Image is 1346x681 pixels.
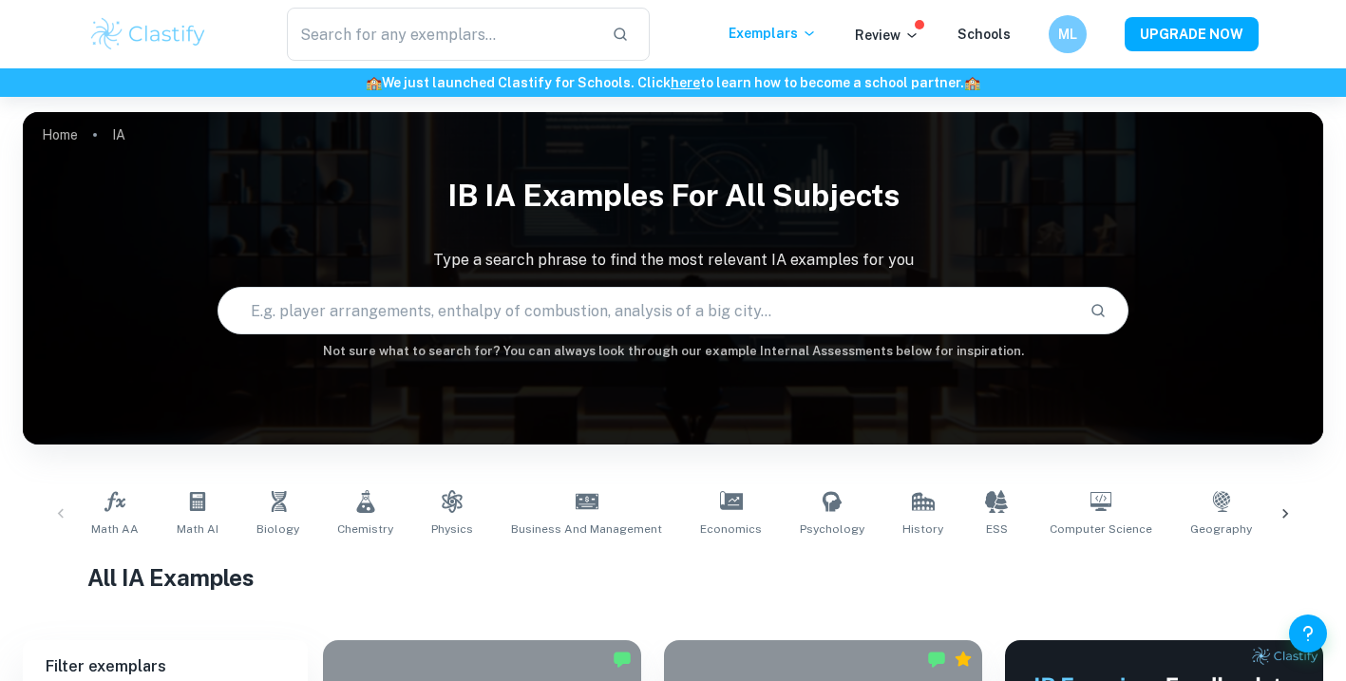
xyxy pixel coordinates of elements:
h6: ML [1056,24,1078,45]
input: Search for any exemplars... [287,8,597,61]
span: Geography [1190,520,1252,538]
span: Computer Science [1050,520,1152,538]
h1: All IA Examples [87,560,1258,595]
span: Physics [431,520,473,538]
span: 🏫 [964,75,980,90]
button: Help and Feedback [1289,615,1327,653]
button: UPGRADE NOW [1125,17,1259,51]
a: Schools [957,27,1011,42]
h6: Not sure what to search for? You can always look through our example Internal Assessments below f... [23,342,1323,361]
span: Biology [256,520,299,538]
span: 🏫 [366,75,382,90]
img: Clastify logo [88,15,209,53]
span: ESS [986,520,1008,538]
span: Math AI [177,520,218,538]
span: Chemistry [337,520,393,538]
input: E.g. player arrangements, enthalpy of combustion, analysis of a big city... [218,284,1073,337]
span: History [902,520,943,538]
span: Math AA [91,520,139,538]
button: Search [1082,294,1114,327]
p: Type a search phrase to find the most relevant IA examples for you [23,249,1323,272]
p: IA [112,124,125,145]
h6: We just launched Clastify for Schools. Click to learn how to become a school partner. [4,72,1342,93]
div: Premium [954,650,973,669]
p: Review [855,25,919,46]
h1: IB IA examples for all subjects [23,165,1323,226]
span: Economics [700,520,762,538]
span: Psychology [800,520,864,538]
button: ML [1049,15,1087,53]
a: Home [42,122,78,148]
span: Business and Management [511,520,662,538]
p: Exemplars [729,23,817,44]
a: here [671,75,700,90]
img: Marked [613,650,632,669]
img: Marked [927,650,946,669]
